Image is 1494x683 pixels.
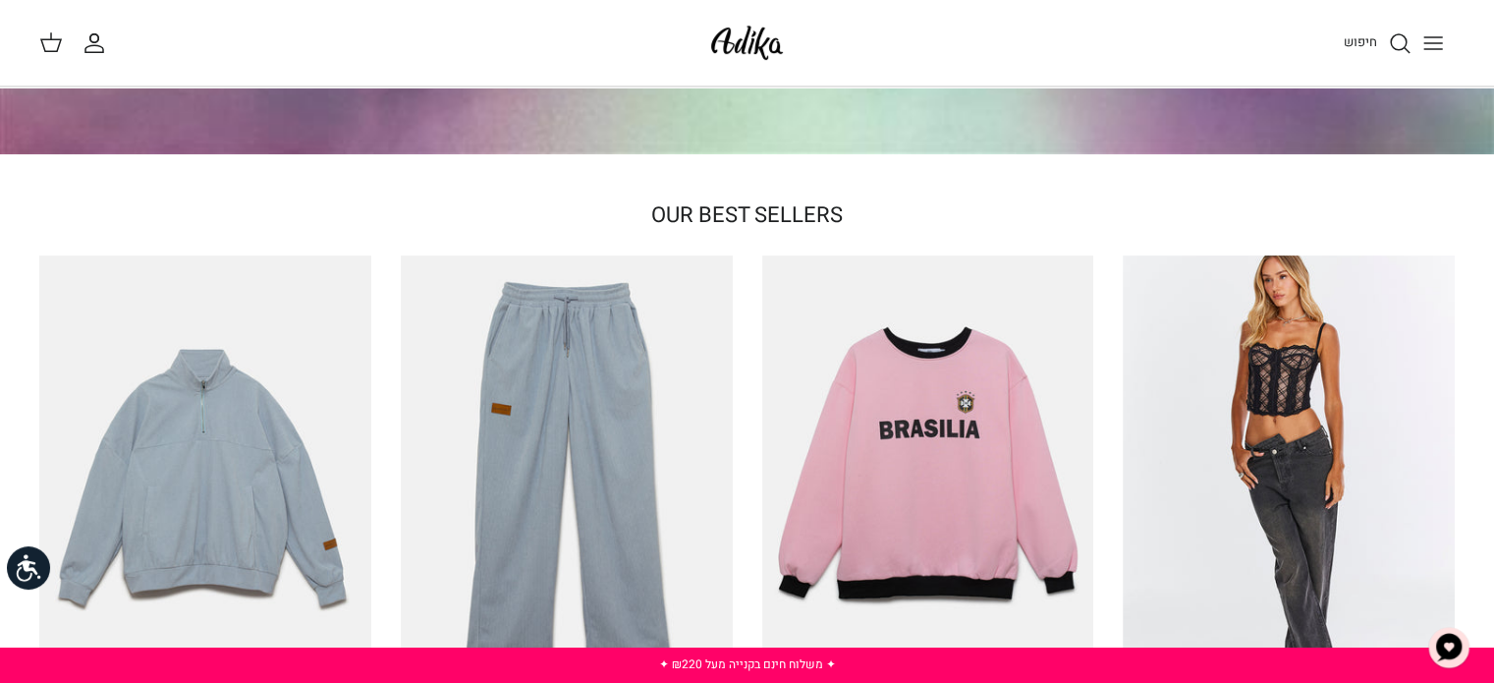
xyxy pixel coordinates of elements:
a: OUR BEST SELLERS [651,199,843,231]
a: ✦ משלוח חינם בקנייה מעל ₪220 ✦ [658,655,835,673]
span: חיפוש [1344,32,1377,51]
a: חיפוש [1344,31,1411,55]
button: Toggle menu [1411,22,1455,65]
img: Adika IL [705,20,789,66]
button: צ'אט [1419,618,1478,677]
a: החשבון שלי [83,31,114,55]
